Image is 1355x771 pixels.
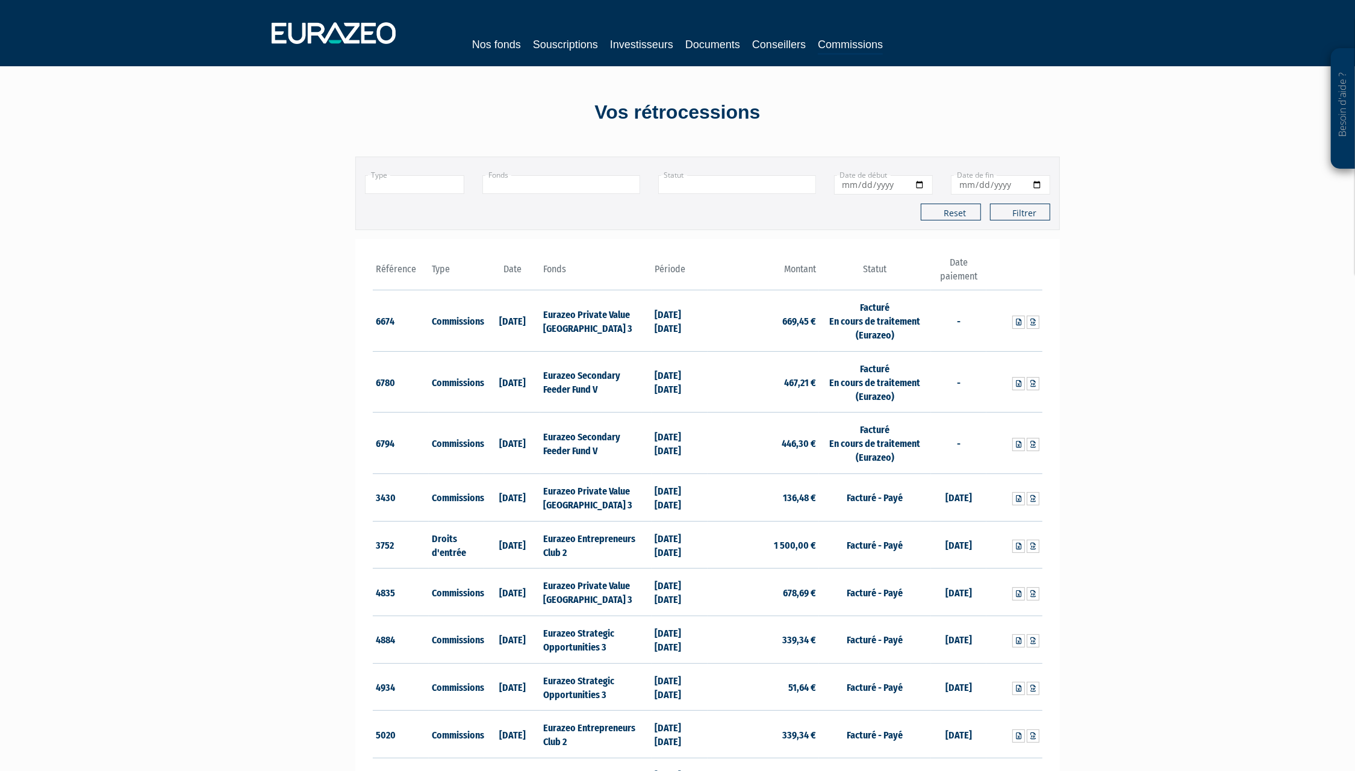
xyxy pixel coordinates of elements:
[540,256,652,290] th: Fonds
[819,663,930,711] td: Facturé - Payé
[540,521,652,569] td: Eurazeo Entrepreneurs Club 2
[1336,55,1350,163] p: Besoin d'aide ?
[373,521,429,569] td: 3752
[429,290,485,352] td: Commissions
[652,569,708,616] td: [DATE] [DATE]
[429,521,485,569] td: Droits d'entrée
[652,711,708,758] td: [DATE] [DATE]
[931,413,987,474] td: -
[708,351,819,413] td: 467,21 €
[931,351,987,413] td: -
[540,473,652,521] td: Eurazeo Private Value [GEOGRAPHIC_DATA] 3
[819,256,930,290] th: Statut
[484,569,540,616] td: [DATE]
[652,413,708,474] td: [DATE] [DATE]
[540,663,652,711] td: Eurazeo Strategic Opportunities 3
[652,351,708,413] td: [DATE] [DATE]
[931,290,987,352] td: -
[540,569,652,616] td: Eurazeo Private Value [GEOGRAPHIC_DATA] 3
[685,36,740,53] a: Documents
[540,413,652,474] td: Eurazeo Secondary Feeder Fund V
[429,413,485,474] td: Commissions
[931,663,987,711] td: [DATE]
[429,256,485,290] th: Type
[429,711,485,758] td: Commissions
[819,413,930,474] td: Facturé En cours de traitement (Eurazeo)
[429,663,485,711] td: Commissions
[708,290,819,352] td: 669,45 €
[819,521,930,569] td: Facturé - Payé
[373,290,429,352] td: 6674
[652,473,708,521] td: [DATE] [DATE]
[931,711,987,758] td: [DATE]
[708,413,819,474] td: 446,30 €
[373,569,429,616] td: 4835
[819,351,930,413] td: Facturé En cours de traitement (Eurazeo)
[652,290,708,352] td: [DATE] [DATE]
[708,473,819,521] td: 136,48 €
[484,616,540,664] td: [DATE]
[429,473,485,521] td: Commissions
[540,351,652,413] td: Eurazeo Secondary Feeder Fund V
[540,616,652,664] td: Eurazeo Strategic Opportunities 3
[373,351,429,413] td: 6780
[652,256,708,290] th: Période
[373,616,429,664] td: 4884
[708,663,819,711] td: 51,64 €
[819,569,930,616] td: Facturé - Payé
[484,473,540,521] td: [DATE]
[373,256,429,290] th: Référence
[484,351,540,413] td: [DATE]
[708,521,819,569] td: 1 500,00 €
[373,413,429,474] td: 6794
[540,711,652,758] td: Eurazeo Entrepreneurs Club 2
[484,256,540,290] th: Date
[429,569,485,616] td: Commissions
[708,256,819,290] th: Montant
[819,711,930,758] td: Facturé - Payé
[819,616,930,664] td: Facturé - Payé
[484,413,540,474] td: [DATE]
[931,473,987,521] td: [DATE]
[708,616,819,664] td: 339,34 €
[752,36,806,53] a: Conseillers
[484,711,540,758] td: [DATE]
[373,473,429,521] td: 3430
[472,36,521,53] a: Nos fonds
[708,569,819,616] td: 678,69 €
[921,204,981,220] button: Reset
[819,473,930,521] td: Facturé - Payé
[818,36,883,55] a: Commissions
[652,616,708,664] td: [DATE] [DATE]
[484,521,540,569] td: [DATE]
[272,22,396,44] img: 1732889491-logotype_eurazeo_blanc_rvb.png
[540,290,652,352] td: Eurazeo Private Value [GEOGRAPHIC_DATA] 3
[484,290,540,352] td: [DATE]
[990,204,1050,220] button: Filtrer
[429,616,485,664] td: Commissions
[931,616,987,664] td: [DATE]
[652,663,708,711] td: [DATE] [DATE]
[931,521,987,569] td: [DATE]
[533,36,598,53] a: Souscriptions
[373,663,429,711] td: 4934
[652,521,708,569] td: [DATE] [DATE]
[819,290,930,352] td: Facturé En cours de traitement (Eurazeo)
[931,569,987,616] td: [DATE]
[484,663,540,711] td: [DATE]
[373,711,429,758] td: 5020
[429,351,485,413] td: Commissions
[708,711,819,758] td: 339,34 €
[334,99,1021,126] div: Vos rétrocessions
[931,256,987,290] th: Date paiement
[610,36,673,53] a: Investisseurs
